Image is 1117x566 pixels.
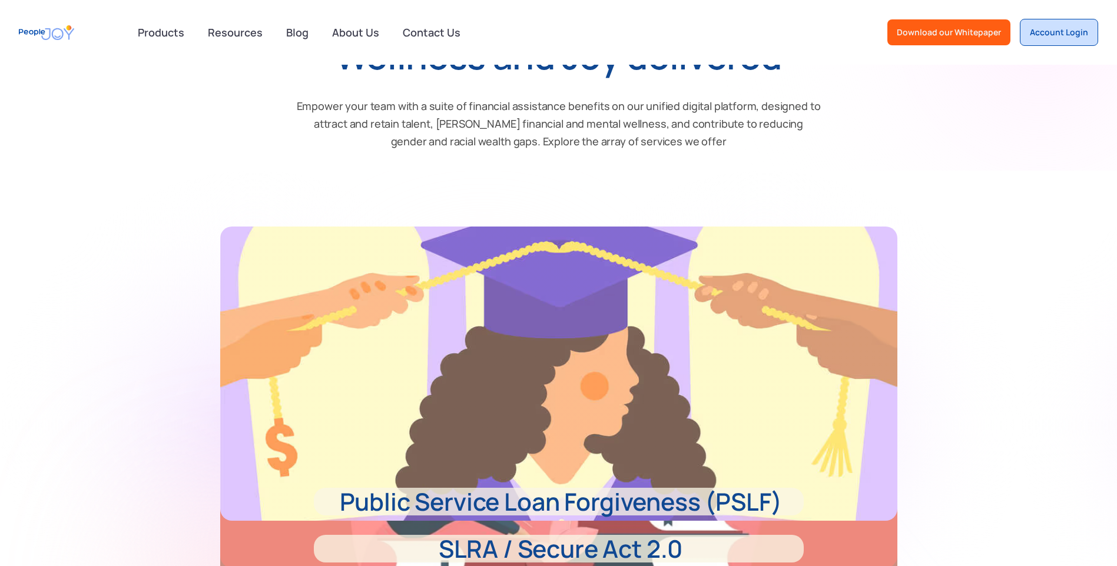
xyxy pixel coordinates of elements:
a: home [19,19,74,46]
p: SLRA / Secure Act 2.0 [314,535,804,562]
div: Account Login [1030,26,1088,38]
a: Download our Whitepaper [887,19,1010,45]
a: Resources [201,19,270,45]
a: Contact Us [396,19,468,45]
a: About Us [325,19,386,45]
a: Account Login [1020,19,1098,46]
div: Download our Whitepaper [897,26,1001,38]
p: Empower your team with a suite of financial assistance benefits on our unified digital platform, ... [296,82,821,150]
a: Public Service Loan Forgiveness (PSLF) [220,227,897,521]
div: Products [131,21,191,44]
a: Blog [279,19,316,45]
p: Public Service Loan Forgiveness (PSLF) [314,488,804,515]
